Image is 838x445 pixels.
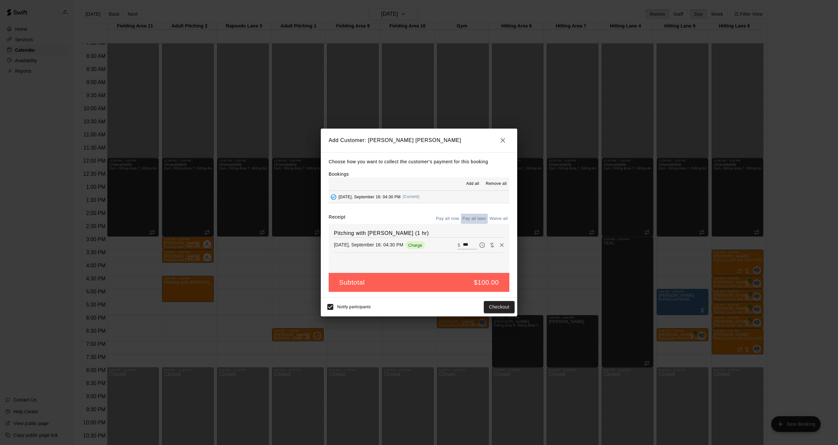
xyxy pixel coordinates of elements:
[483,179,509,189] button: Remove all
[329,158,509,166] p: Choose how you want to collect the customer's payment for this booking
[339,278,365,287] h5: Subtotal
[337,305,371,310] span: Notify participants
[466,181,479,187] span: Add all
[403,194,420,199] span: (Current)
[338,194,401,199] span: [DATE], September 16: 04:30 PM
[329,214,345,224] label: Receipt
[406,243,425,248] span: Charge
[329,192,338,202] button: Added - Collect Payment
[334,241,403,248] p: [DATE], September 16: 04:30 PM
[461,214,488,224] button: Pay all later
[488,214,509,224] button: Waive all
[434,214,461,224] button: Pay all now
[321,129,517,152] h2: Add Customer: [PERSON_NAME] [PERSON_NAME]
[334,229,504,238] h6: Pitching with [PERSON_NAME] (1 hr)
[477,242,487,247] span: Pay later
[484,301,515,313] button: Checkout
[329,171,349,177] label: Bookings
[458,242,460,248] p: $
[474,278,499,287] h5: $100.00
[329,191,509,203] button: Added - Collect Payment[DATE], September 16: 04:30 PM(Current)
[497,240,507,250] button: Remove
[462,179,483,189] button: Add all
[487,242,497,247] span: Waive payment
[486,181,507,187] span: Remove all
